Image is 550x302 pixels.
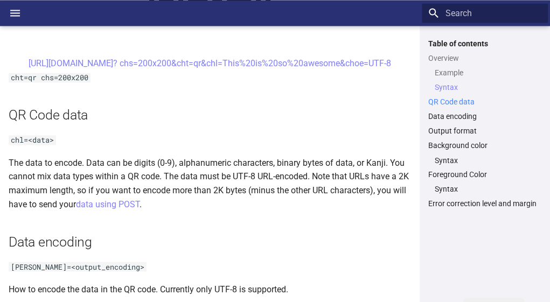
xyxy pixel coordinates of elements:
[428,53,541,63] a: Overview
[422,3,548,23] input: Search
[435,155,541,165] a: Syntax
[422,39,548,48] label: Table of contents
[428,184,541,193] nav: Foreground Color
[422,39,548,208] nav: Table of contents
[428,68,541,92] nav: Overview
[9,106,411,124] h2: QR Code data
[9,156,411,210] p: The data to encode. Data can be digits (0-9), alphanumeric characters, binary bytes of data, or K...
[29,58,391,68] a: [URL][DOMAIN_NAME]? chs=200x200&cht=qr&chl=This%20is%20so%20awesome&choe=UTF-8
[428,155,541,165] nav: Background color
[76,199,140,209] a: data using POST
[435,82,541,92] a: Syntax
[9,232,411,251] h2: Data encoding
[428,126,541,136] a: Output format
[9,282,411,296] p: How to encode the data in the QR code. Currently only UTF-8 is supported.
[428,169,541,179] a: Foreground Color
[428,141,541,150] a: Background color
[9,262,147,271] code: [PERSON_NAME]=<output_encoding>
[9,135,56,145] code: chl=<data>
[435,184,541,193] a: Syntax
[9,73,90,82] code: cht=qr chs=200x200
[435,68,541,78] a: Example
[428,97,541,107] a: QR Code data
[428,111,541,121] a: Data encoding
[428,198,541,208] a: Error correction level and margin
